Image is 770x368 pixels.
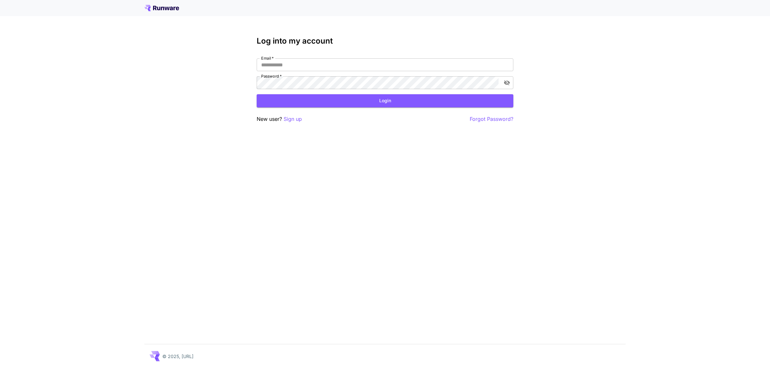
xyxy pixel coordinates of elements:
label: Password [261,73,282,79]
p: New user? [257,115,302,123]
button: Login [257,94,513,107]
button: Forgot Password? [470,115,513,123]
p: © 2025, [URL] [162,353,193,360]
label: Email [261,55,274,61]
h3: Log into my account [257,37,513,46]
button: toggle password visibility [501,77,513,88]
button: Sign up [284,115,302,123]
